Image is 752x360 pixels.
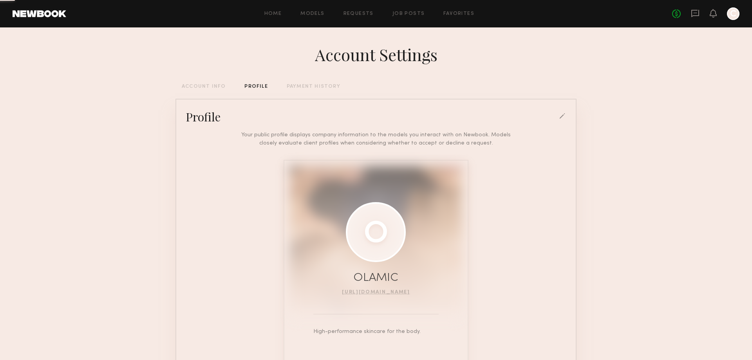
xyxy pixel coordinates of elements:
a: Requests [343,11,374,16]
div: Account Settings [315,43,437,65]
div: Profile [186,109,221,125]
div: High-performance skincare for the body. [313,326,439,337]
a: Job Posts [392,11,425,16]
a: Home [264,11,282,16]
div: Your public profile displays company information to the models you interact with on Newbook. Mode... [235,131,518,147]
div: PAYMENT HISTORY [287,84,340,89]
div: ACCOUNT INFO [182,84,226,89]
a: Favorites [443,11,474,16]
div: OLAMIC [342,272,410,284]
a: C [727,7,739,20]
div: PROFILE [244,84,268,89]
a: [URL][DOMAIN_NAME] [342,290,410,295]
div: edit [559,113,566,120]
a: Models [300,11,324,16]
